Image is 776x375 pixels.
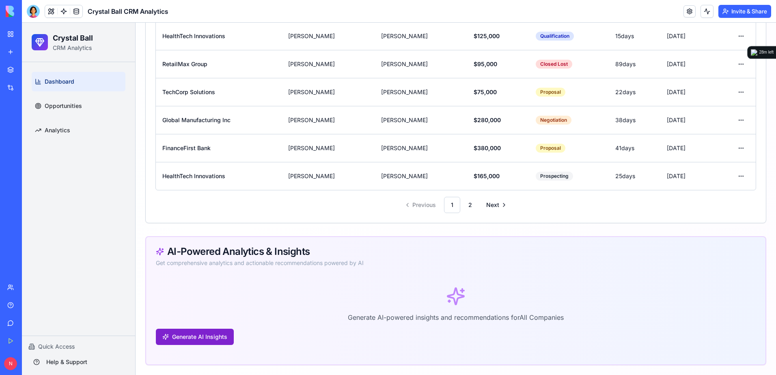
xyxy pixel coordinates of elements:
span: N [4,357,17,370]
td: [DATE] [638,111,705,139]
a: Analytics [10,98,103,117]
div: AI-Powered Analytics & Insights [134,224,734,234]
h2: Crystal Ball [31,10,71,21]
td: 22 days [587,55,638,83]
td: [PERSON_NAME] [260,55,352,83]
span: Quick Access [16,320,53,328]
td: $280,000 [445,83,508,111]
button: Invite & Share [718,5,771,18]
td: [PERSON_NAME] [353,27,445,55]
td: RetailMax Group [134,27,260,55]
td: $95,000 [445,27,508,55]
td: [PERSON_NAME] [260,27,352,55]
td: 41 days [587,111,638,139]
span: Crystal Ball CRM Analytics [88,6,168,16]
td: 38 days [587,83,638,111]
div: Qualification [514,9,552,18]
button: Generate AI Insights [134,306,212,322]
td: $380,000 [445,111,508,139]
span: Dashboard [23,55,52,63]
a: 2 [440,174,456,190]
td: [PERSON_NAME] [353,139,445,167]
div: Negotiation [514,93,550,102]
span: Opportunities [23,79,60,87]
td: FinanceFirst Bank [134,111,260,139]
td: [PERSON_NAME] [353,111,445,139]
a: Opportunities [10,73,103,93]
div: Prospecting [514,149,551,158]
td: [PERSON_NAME] [353,83,445,111]
td: Global Manufacturing Inc [134,83,260,111]
div: Get comprehensive analytics and actionable recommendations powered by AI [134,236,734,244]
td: 89 days [587,27,638,55]
a: Go to next page [458,174,489,190]
div: Proposal [514,121,543,130]
td: [PERSON_NAME] [260,83,352,111]
img: logo [6,6,56,17]
td: [DATE] [638,139,705,167]
div: Closed Lost [514,37,550,46]
a: 1 [422,174,438,190]
div: 28m left [759,49,774,56]
td: $75,000 [445,55,508,83]
td: [DATE] [638,83,705,111]
td: TechCorp Solutions [134,55,260,83]
td: [DATE] [638,27,705,55]
a: Dashboard [10,49,103,69]
td: $165,000 [445,139,508,167]
td: [PERSON_NAME] [353,55,445,83]
td: 25 days [587,139,638,167]
p: CRM Analytics [31,21,71,29]
button: Help & Support [6,333,107,346]
span: Analytics [23,103,48,112]
td: [PERSON_NAME] [260,139,352,167]
img: logo [751,49,757,56]
td: [PERSON_NAME] [260,111,352,139]
p: Generate AI-powered insights and recommendations for All Companies [134,290,734,300]
span: Next [464,178,477,186]
td: HealthTech Innovations [134,139,260,167]
nav: pagination [134,174,734,190]
div: Proposal [514,65,543,74]
td: [DATE] [638,55,705,83]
